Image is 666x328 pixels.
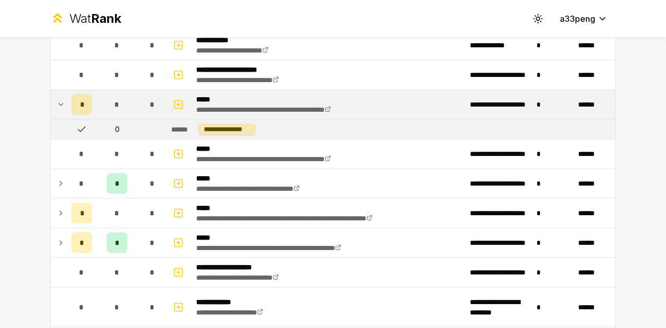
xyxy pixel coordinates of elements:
td: 0 [96,120,138,139]
span: a33peng [560,12,595,25]
span: Rank [91,11,121,26]
button: a33peng [552,9,616,28]
div: Wat [69,10,121,27]
a: WatRank [50,10,121,27]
